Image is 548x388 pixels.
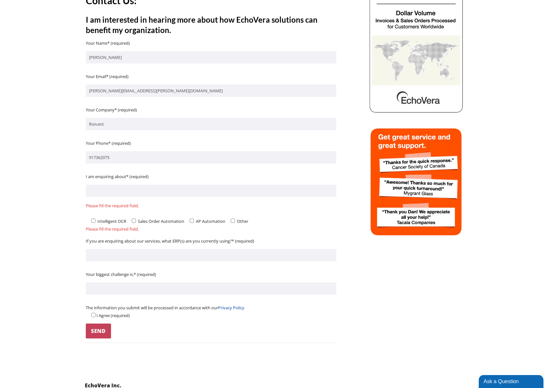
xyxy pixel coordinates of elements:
span: Intelligent OCR [96,218,126,224]
span: Sales Order Automation [137,218,184,224]
p: Your Company* (required) [86,106,336,114]
img: echovera intelligent ocr sales order automation [369,126,464,237]
p: Your Email* (required) [86,73,336,80]
p: Your Phone* (required) [86,139,336,147]
a: Privacy Policy [218,305,244,311]
p: Your biggest challenge is:* (required) [86,270,336,278]
span: Please fill the required field. [86,202,336,210]
form: Contact form [86,39,336,338]
p: If you are enquiring about our services, what ERP(s) are you currently using?* (required) [86,237,336,245]
h4: I am interested in hearing more about how EchoVera solutions can benefit my organization. [86,15,336,35]
span: Other [236,218,248,224]
input: Send [86,324,111,338]
p: The information you submit will be processed in accordance with our I Agree (required) [86,304,336,319]
span: AP Automation [195,218,225,224]
p: I am enquiring about* (required) [86,173,336,180]
span: Please fill the required field. [86,225,336,233]
p: Your Name* (required) [86,39,336,47]
iframe: chat widget [479,374,545,388]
